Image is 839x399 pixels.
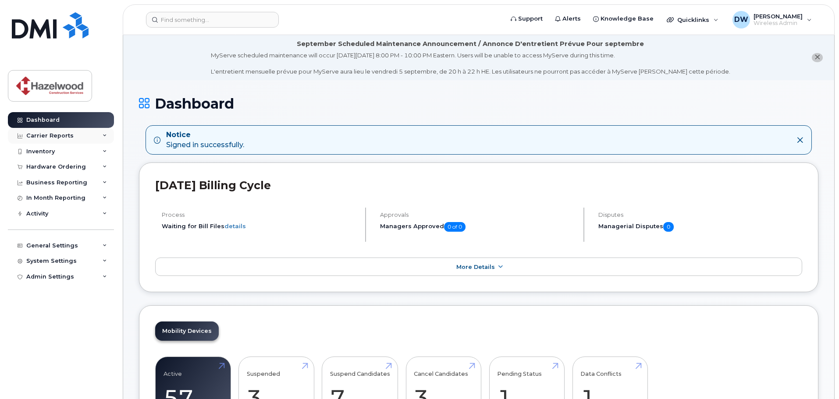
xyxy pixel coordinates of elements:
h4: Process [162,212,358,218]
span: 0 of 0 [444,222,466,232]
h4: Disputes [598,212,802,218]
li: Waiting for Bill Files [162,222,358,230]
h5: Managerial Disputes [598,222,802,232]
a: details [224,222,246,230]
h5: Managers Approved [380,222,576,232]
h4: Approvals [380,212,576,218]
span: 0 [663,222,674,232]
div: Signed in successfully. [166,130,244,150]
h2: [DATE] Billing Cycle [155,179,802,192]
button: close notification [812,53,823,62]
a: Mobility Devices [155,321,219,341]
strong: Notice [166,130,244,140]
div: MyServe scheduled maintenance will occur [DATE][DATE] 8:00 PM - 10:00 PM Eastern. Users will be u... [211,51,730,76]
h1: Dashboard [139,96,818,111]
div: September Scheduled Maintenance Announcement / Annonce D'entretient Prévue Pour septembre [297,39,644,49]
span: More Details [456,264,495,270]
